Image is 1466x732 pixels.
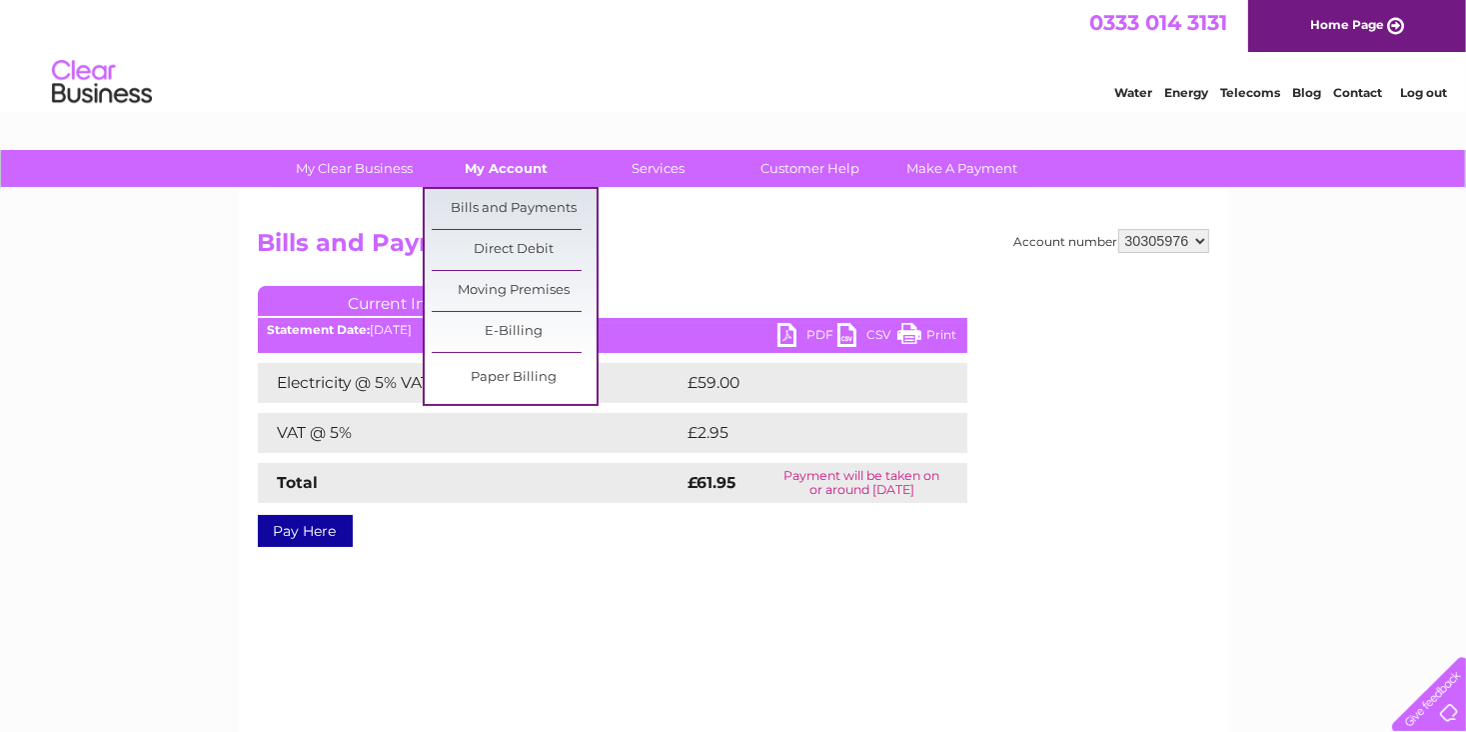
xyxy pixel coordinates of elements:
a: Moving Premises [432,271,597,311]
a: Paper Billing [432,358,597,398]
a: Log out [1400,85,1447,100]
a: Make A Payment [879,150,1044,187]
a: Services [576,150,740,187]
strong: £61.95 [689,473,736,492]
td: Payment will be taken on or around [DATE] [756,463,966,503]
a: Customer Help [728,150,892,187]
a: 0333 014 3131 [1089,10,1227,35]
strong: Total [278,473,319,492]
div: [DATE] [258,323,967,337]
a: Pay Here [258,515,353,547]
td: £59.00 [684,363,928,403]
a: Bills and Payments [432,189,597,229]
a: Blog [1292,85,1321,100]
a: Water [1114,85,1152,100]
a: E-Billing [432,312,597,352]
h2: Bills and Payments [258,229,1209,267]
a: My Clear Business [272,150,437,187]
a: Direct Debit [432,230,597,270]
td: £2.95 [684,413,920,453]
a: Contact [1333,85,1382,100]
td: Electricity @ 5% VAT [258,363,684,403]
div: Account number [1014,229,1209,253]
td: VAT @ 5% [258,413,684,453]
a: Energy [1164,85,1208,100]
a: Current Invoice [258,286,558,316]
a: CSV [837,323,897,352]
a: PDF [777,323,837,352]
a: My Account [424,150,589,187]
a: Telecoms [1220,85,1280,100]
img: logo.png [51,52,153,113]
b: Statement Date: [268,322,371,337]
div: Clear Business is a trading name of Verastar Limited (registered in [GEOGRAPHIC_DATA] No. 3667643... [262,11,1206,97]
a: Print [897,323,957,352]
